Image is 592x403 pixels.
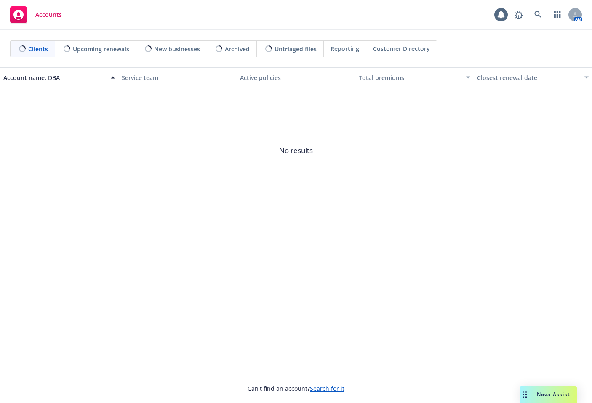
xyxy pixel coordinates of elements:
[248,384,344,393] span: Can't find an account?
[3,73,106,82] div: Account name, DBA
[35,11,62,18] span: Accounts
[530,6,547,23] a: Search
[122,73,233,82] div: Service team
[310,384,344,392] a: Search for it
[28,45,48,53] span: Clients
[537,391,570,398] span: Nova Assist
[154,45,200,53] span: New businesses
[240,73,352,82] div: Active policies
[510,6,527,23] a: Report a Bug
[520,386,530,403] div: Drag to move
[118,67,237,87] button: Service team
[355,67,474,87] button: Total premiums
[477,73,579,82] div: Closest renewal date
[520,386,577,403] button: Nova Assist
[275,45,317,53] span: Untriaged files
[237,67,355,87] button: Active policies
[7,3,65,27] a: Accounts
[225,45,250,53] span: Archived
[373,44,430,53] span: Customer Directory
[359,73,461,82] div: Total premiums
[549,6,566,23] a: Switch app
[73,45,129,53] span: Upcoming renewals
[474,67,592,87] button: Closest renewal date
[331,44,359,53] span: Reporting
